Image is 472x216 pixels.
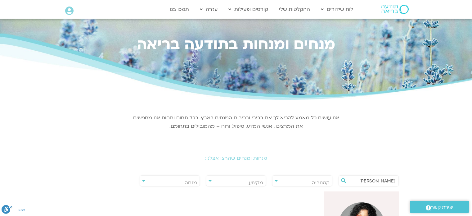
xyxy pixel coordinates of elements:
span: קטגוריה [312,179,330,186]
a: עזרה [197,3,221,15]
h2: מנחות ומנחים שהרצו אצלנו: [62,155,410,161]
img: תודעה בריאה [381,5,409,14]
input: חיפוש [348,176,395,186]
a: קורסים ופעילות [225,3,271,15]
p: אנו עושים כל מאמץ להביא לך את בכירי ובכירות המנחים בארץ. בכל תחום ותחום אנו מחפשים את המרצים , אנ... [132,114,340,131]
span: מנחה [185,179,197,186]
span: מקצוע [249,179,263,186]
h2: מנחים ומנחות בתודעה בריאה [62,36,410,53]
span: יצירת קשר [431,203,453,212]
a: תמכו בנו [167,3,192,15]
a: יצירת קשר [410,201,469,213]
a: לוח שידורים [318,3,356,15]
a: ההקלטות שלי [276,3,313,15]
